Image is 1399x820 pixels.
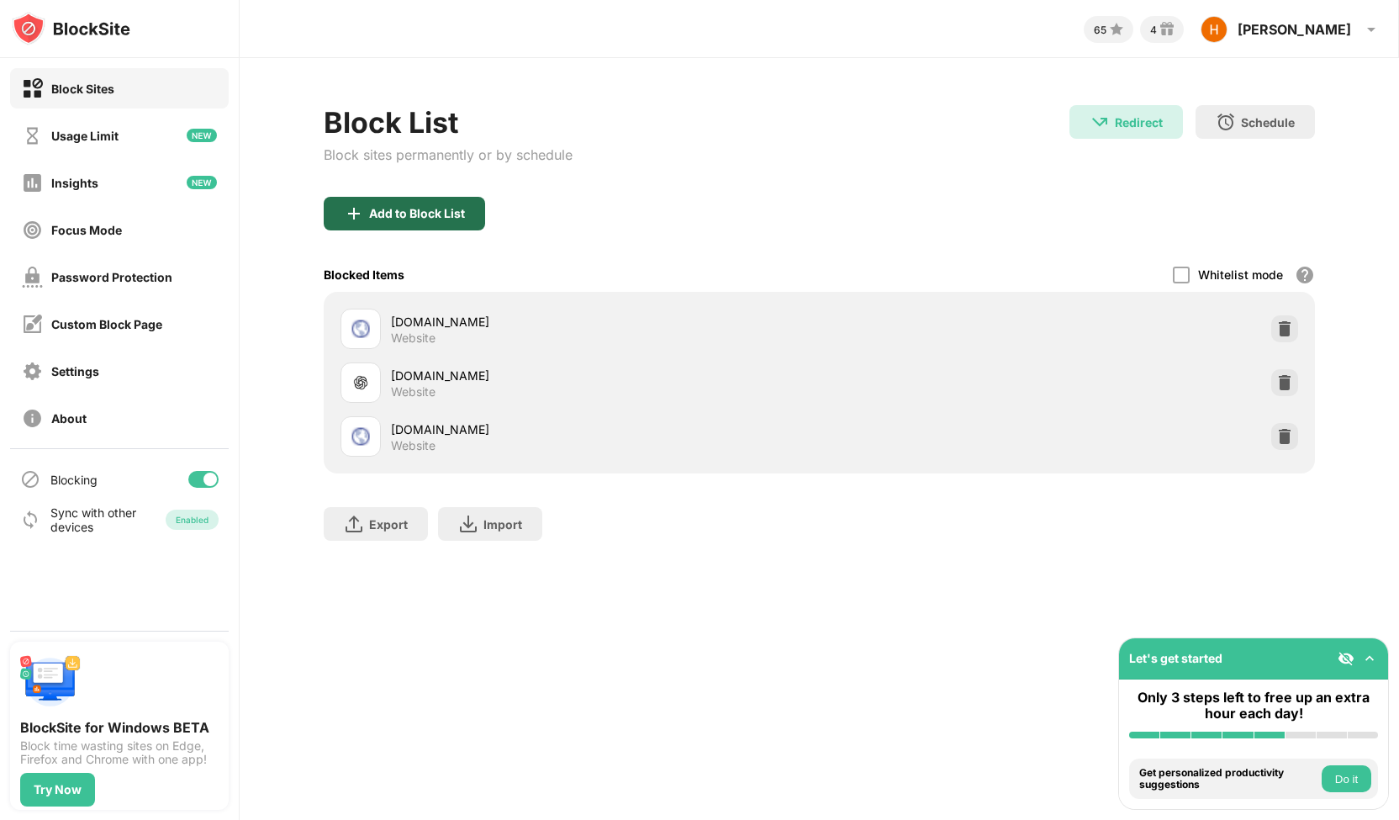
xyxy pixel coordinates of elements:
[324,146,573,163] div: Block sites permanently or by schedule
[1115,115,1163,130] div: Redirect
[1129,651,1222,665] div: Let's get started
[1241,115,1295,130] div: Schedule
[187,129,217,142] img: new-icon.svg
[22,125,43,146] img: time-usage-off.svg
[1322,765,1371,792] button: Do it
[1157,19,1177,40] img: reward-small.svg
[369,207,465,220] div: Add to Block List
[34,783,82,796] div: Try Now
[12,12,130,45] img: logo-blocksite.svg
[22,408,43,429] img: about-off.svg
[1139,767,1317,791] div: Get personalized productivity suggestions
[391,367,820,384] div: [DOMAIN_NAME]
[20,652,81,712] img: push-desktop.svg
[51,411,87,426] div: About
[187,176,217,189] img: new-icon.svg
[51,129,119,143] div: Usage Limit
[324,105,573,140] div: Block List
[22,78,43,99] img: block-on.svg
[51,364,99,378] div: Settings
[176,515,209,525] div: Enabled
[51,223,122,237] div: Focus Mode
[22,267,43,288] img: password-protection-off.svg
[50,505,137,534] div: Sync with other devices
[20,469,40,489] img: blocking-icon.svg
[1106,19,1127,40] img: points-small.svg
[1094,24,1106,36] div: 65
[351,319,371,339] img: favicons
[351,373,371,393] img: favicons
[1238,21,1351,38] div: [PERSON_NAME]
[50,473,98,487] div: Blocking
[20,719,219,736] div: BlockSite for Windows BETA
[51,82,114,96] div: Block Sites
[1129,690,1378,722] div: Only 3 steps left to free up an extra hour each day!
[391,421,820,438] div: [DOMAIN_NAME]
[1361,650,1378,667] img: omni-setup-toggle.svg
[1338,650,1354,667] img: eye-not-visible.svg
[483,517,522,532] div: Import
[391,313,820,331] div: [DOMAIN_NAME]
[1201,16,1227,43] img: ACg8ocI1ECRgemSpYikW4YjhpD6sEGTRYjEk5542MHu1l3JMcNfxuQ=s96-c
[22,314,43,335] img: customize-block-page-off.svg
[351,426,371,447] img: favicons
[20,510,40,530] img: sync-icon.svg
[51,176,98,190] div: Insights
[391,384,436,399] div: Website
[1198,267,1283,282] div: Whitelist mode
[391,331,436,346] div: Website
[22,220,43,241] img: focus-off.svg
[22,172,43,193] img: insights-off.svg
[324,267,404,282] div: Blocked Items
[51,317,162,331] div: Custom Block Page
[22,361,43,382] img: settings-off.svg
[369,517,408,532] div: Export
[391,438,436,453] div: Website
[20,739,219,766] div: Block time wasting sites on Edge, Firefox and Chrome with one app!
[1150,24,1157,36] div: 4
[51,270,172,284] div: Password Protection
